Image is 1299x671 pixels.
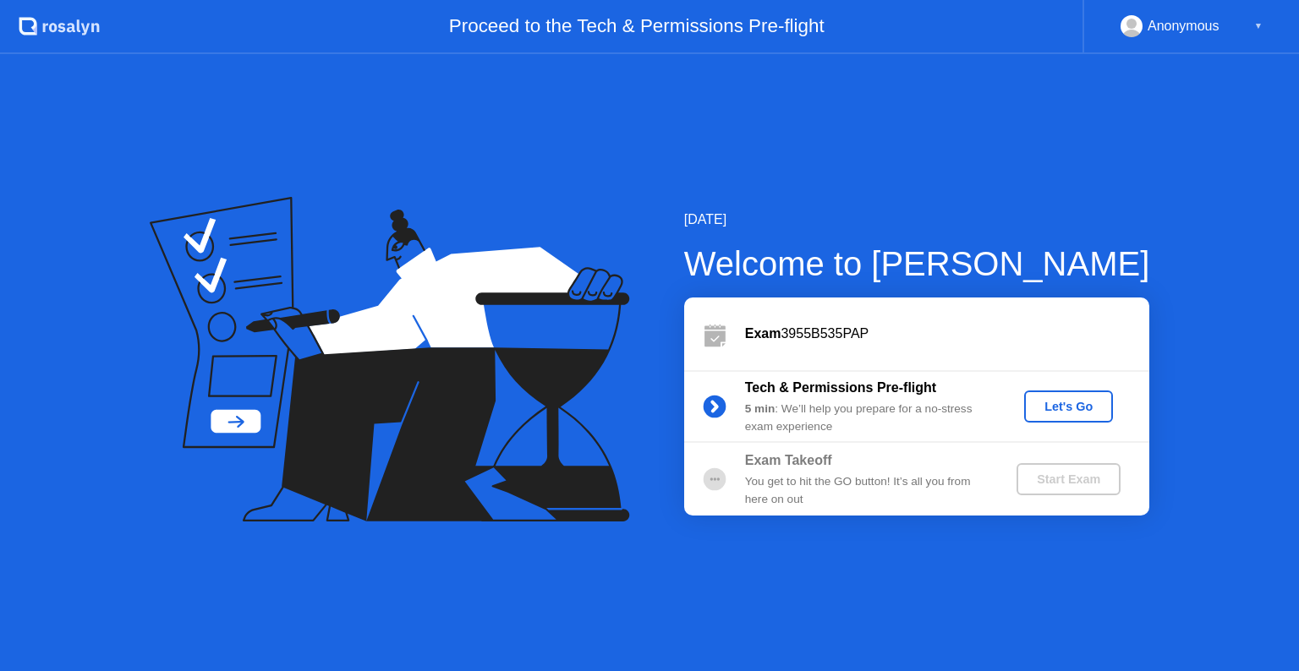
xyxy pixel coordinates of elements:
div: Welcome to [PERSON_NAME] [684,238,1150,289]
div: Anonymous [1148,15,1220,37]
b: Exam Takeoff [745,453,832,467]
div: [DATE] [684,210,1150,230]
button: Start Exam [1017,463,1121,495]
div: : We’ll help you prepare for a no-stress exam experience [745,401,989,435]
div: Start Exam [1023,472,1114,486]
div: Let's Go [1031,400,1106,413]
b: Exam [745,326,781,341]
div: 3955B535PAP [745,324,1149,344]
b: 5 min [745,402,776,415]
div: ▼ [1254,15,1263,37]
button: Let's Go [1024,390,1113,423]
div: You get to hit the GO button! It’s all you from here on out [745,473,989,508]
b: Tech & Permissions Pre-flight [745,380,936,395]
